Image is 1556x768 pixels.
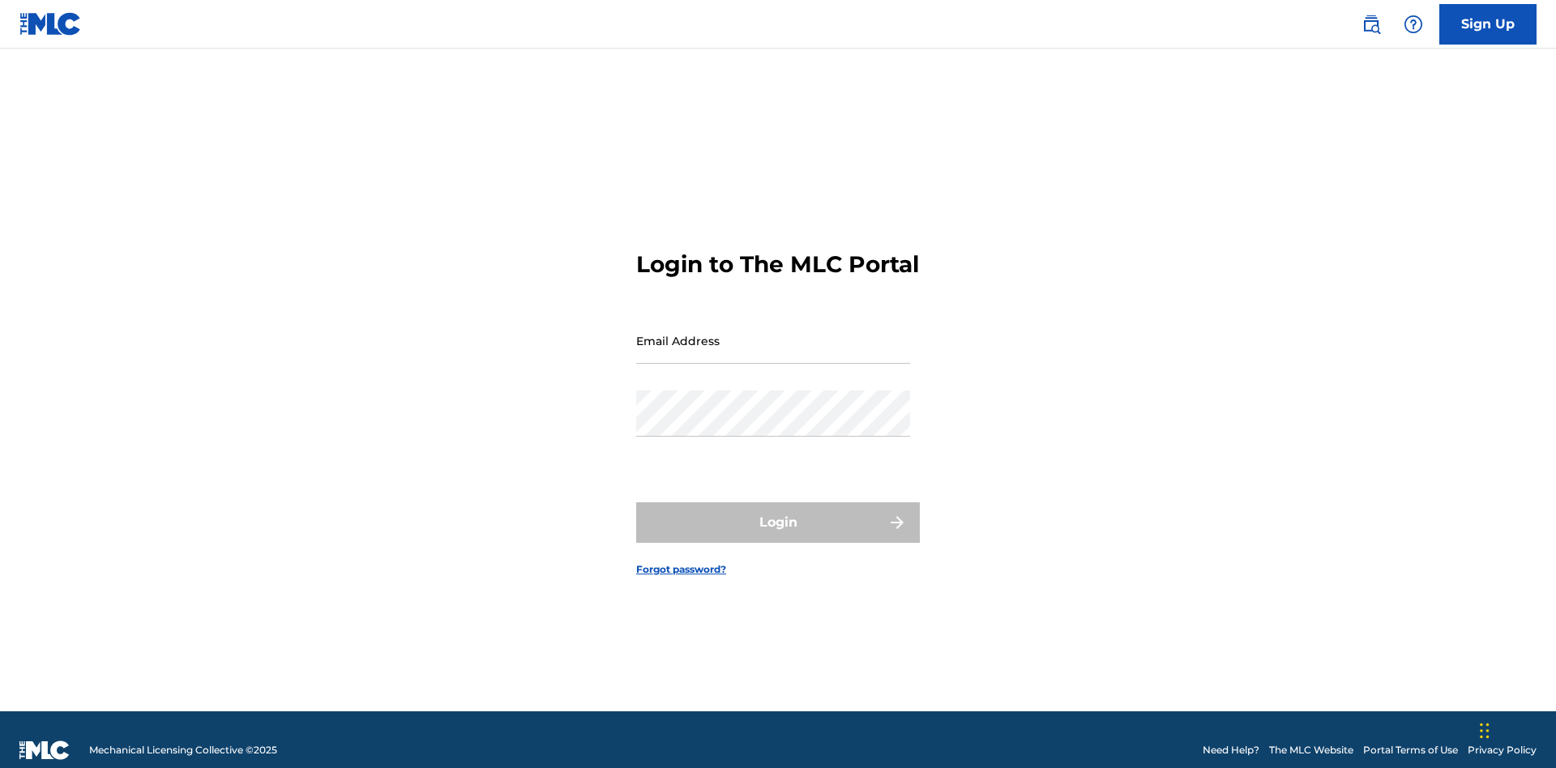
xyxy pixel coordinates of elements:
a: Privacy Policy [1468,743,1537,757]
img: logo [19,740,70,760]
img: help [1404,15,1423,34]
a: Sign Up [1439,4,1537,45]
a: Need Help? [1203,743,1259,757]
a: Portal Terms of Use [1363,743,1458,757]
div: Help [1397,8,1430,41]
h3: Login to The MLC Portal [636,250,919,279]
a: The MLC Website [1269,743,1353,757]
span: Mechanical Licensing Collective © 2025 [89,743,277,757]
div: Drag [1480,706,1490,755]
a: Public Search [1355,8,1387,41]
img: MLC Logo [19,12,82,36]
a: Forgot password? [636,562,726,577]
img: search [1361,15,1381,34]
iframe: Chat Widget [1475,690,1556,768]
